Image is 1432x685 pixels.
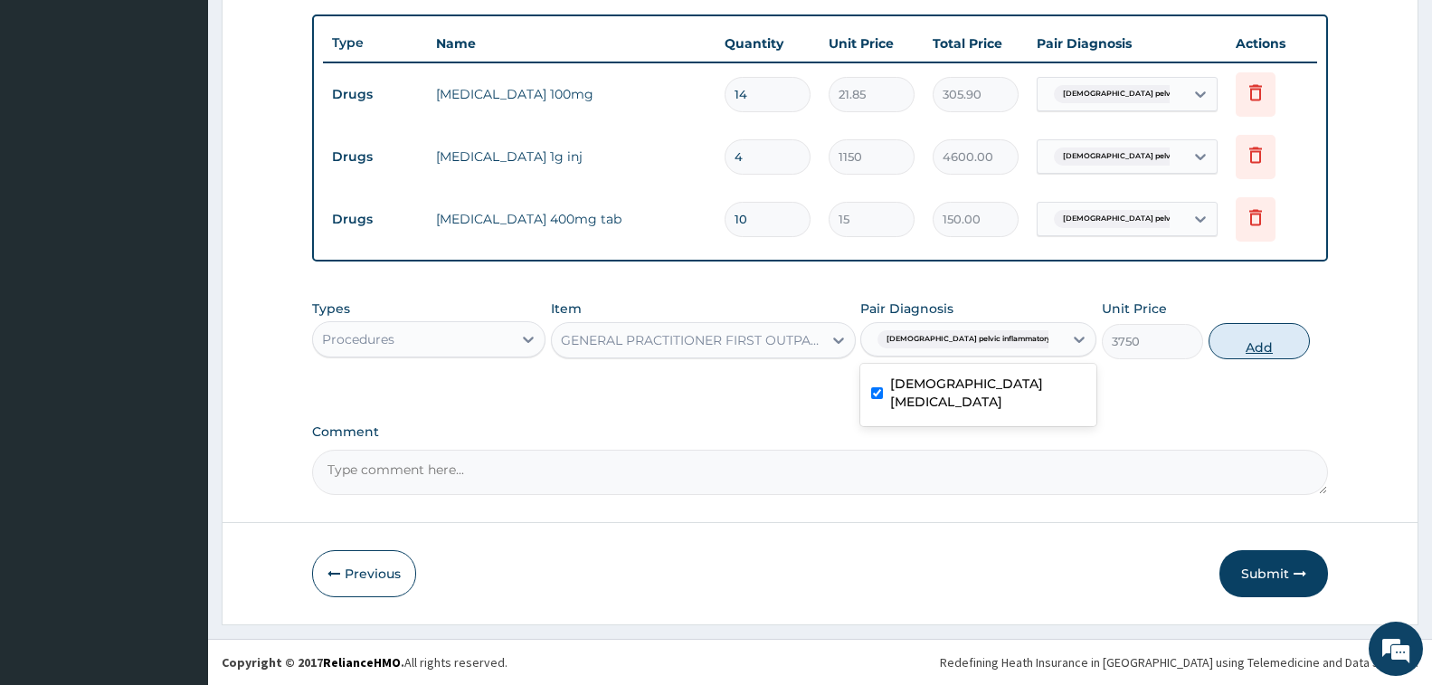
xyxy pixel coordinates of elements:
span: [DEMOGRAPHIC_DATA] pelvic inflammatory dis... [1054,85,1255,103]
th: Unit Price [820,25,924,62]
td: [MEDICAL_DATA] 100mg [427,76,716,112]
div: Chat with us now [94,101,304,125]
button: Previous [312,550,416,597]
div: Redefining Heath Insurance in [GEOGRAPHIC_DATA] using Telemedicine and Data Science! [940,653,1418,671]
span: [DEMOGRAPHIC_DATA] pelvic inflammatory dis... [1054,147,1255,166]
th: Quantity [716,25,820,62]
label: Unit Price [1102,300,1167,318]
td: Drugs [323,203,427,236]
td: [MEDICAL_DATA] 1g inj [427,138,716,175]
span: [DEMOGRAPHIC_DATA] pelvic inflammatory dis... [1054,210,1255,228]
span: We're online! [105,228,250,411]
label: [DEMOGRAPHIC_DATA] [MEDICAL_DATA] [890,375,1086,411]
button: Add [1209,323,1310,359]
button: Submit [1219,550,1328,597]
label: Types [312,301,350,317]
th: Type [323,26,427,60]
div: Procedures [322,330,394,348]
td: Drugs [323,78,427,111]
th: Pair Diagnosis [1028,25,1227,62]
label: Pair Diagnosis [860,300,953,318]
th: Name [427,25,716,62]
label: Comment [312,424,1328,440]
footer: All rights reserved. [208,639,1432,685]
div: Minimize live chat window [297,9,340,52]
span: [DEMOGRAPHIC_DATA] pelvic inflammatory dis... [877,330,1078,348]
a: RelianceHMO [323,654,401,671]
td: Drugs [323,140,427,174]
textarea: Type your message and hit 'Enter' [9,494,345,557]
strong: Copyright © 2017 . [222,654,404,671]
th: Total Price [924,25,1028,62]
td: [MEDICAL_DATA] 400mg tab [427,201,716,237]
div: GENERAL PRACTITIONER FIRST OUTPATIENT CONSULTATION [561,331,824,349]
img: d_794563401_company_1708531726252_794563401 [33,90,73,136]
th: Actions [1227,25,1317,62]
label: Item [551,300,582,318]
